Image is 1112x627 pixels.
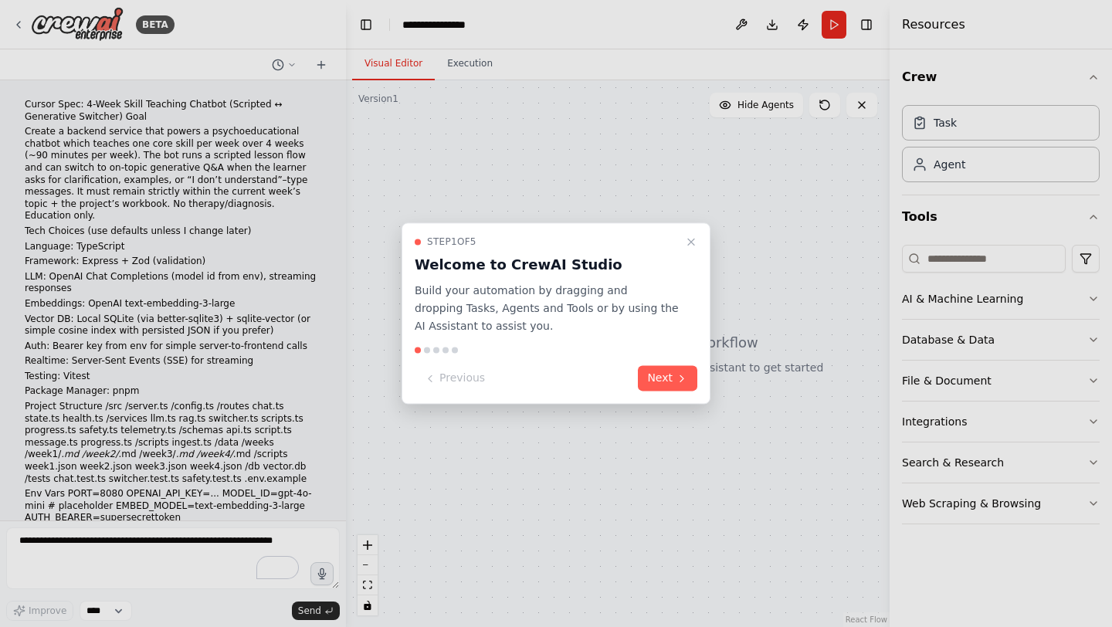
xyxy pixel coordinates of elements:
span: Step 1 of 5 [427,236,476,248]
h3: Welcome to CrewAI Studio [415,254,679,276]
button: Hide left sidebar [355,14,377,36]
button: Next [638,366,697,391]
button: Close walkthrough [682,232,700,251]
p: Build your automation by dragging and dropping Tasks, Agents and Tools or by using the AI Assista... [415,282,679,334]
button: Previous [415,366,494,391]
